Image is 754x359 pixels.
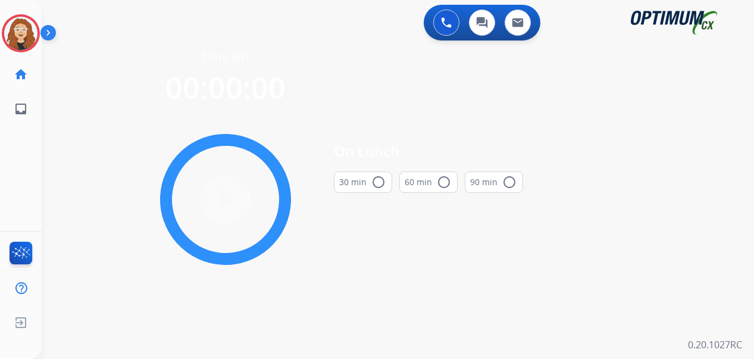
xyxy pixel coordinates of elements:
[465,171,523,193] button: 90 min
[399,171,458,193] button: 60 min
[437,175,451,189] mat-icon: radio_button_unchecked
[14,102,28,116] mat-icon: inbox
[371,175,386,189] mat-icon: radio_button_unchecked
[502,175,517,189] mat-icon: radio_button_unchecked
[688,338,742,352] p: 0.20.1027RC
[334,171,392,193] button: 30 min
[201,49,249,65] span: Time left
[165,67,286,108] span: 00:00:00
[14,67,28,82] mat-icon: home
[334,141,523,162] span: On Lunch
[4,17,37,50] img: avatar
